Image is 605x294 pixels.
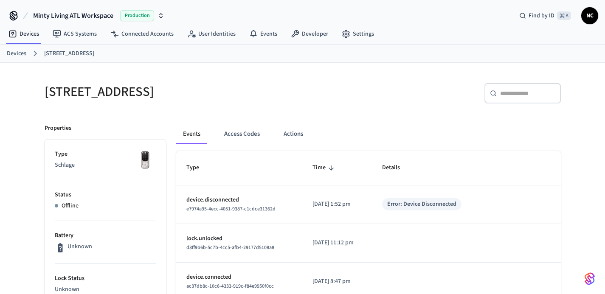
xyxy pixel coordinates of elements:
[44,49,94,58] a: [STREET_ADDRESS]
[7,49,26,58] a: Devices
[312,277,362,286] p: [DATE] 8:47 pm
[180,26,242,42] a: User Identities
[45,124,71,133] p: Properties
[62,202,79,210] p: Offline
[387,200,456,209] div: Error: Device Disconnected
[186,205,276,213] span: e7974a95-4ecc-4051-9387-c1cdce31362d
[582,8,597,23] span: NC
[55,274,156,283] p: Lock Status
[312,161,337,174] span: Time
[104,26,180,42] a: Connected Accounts
[2,26,46,42] a: Devices
[68,242,92,251] p: Unknown
[55,231,156,240] p: Battery
[585,272,595,286] img: SeamLogoGradient.69752ec5.svg
[382,161,411,174] span: Details
[242,26,284,42] a: Events
[186,234,293,243] p: lock.unlocked
[277,124,310,144] button: Actions
[217,124,267,144] button: Access Codes
[120,10,154,21] span: Production
[45,83,298,101] h5: [STREET_ADDRESS]
[186,283,274,290] span: ac37db8c-10c6-4333-919c-f84e9950f0cc
[55,285,156,294] p: Unknown
[512,8,578,23] div: Find by ID⌘ K
[46,26,104,42] a: ACS Systems
[176,124,207,144] button: Events
[335,26,381,42] a: Settings
[135,150,156,171] img: Yale Assure Touchscreen Wifi Smart Lock, Satin Nickel, Front
[312,238,362,247] p: [DATE] 11:12 pm
[186,161,210,174] span: Type
[186,273,293,282] p: device.connected
[557,11,571,20] span: ⌘ K
[55,161,156,170] p: Schlage
[55,190,156,199] p: Status
[581,7,598,24] button: NC
[186,196,293,204] p: device.disconnected
[312,200,362,209] p: [DATE] 1:52 pm
[176,124,561,144] div: ant example
[186,244,274,251] span: d3ff9b6b-5c7b-4cc5-afb4-29177d5108a8
[55,150,156,159] p: Type
[33,11,113,21] span: Minty Living ATL Workspace
[529,11,554,20] span: Find by ID
[284,26,335,42] a: Developer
